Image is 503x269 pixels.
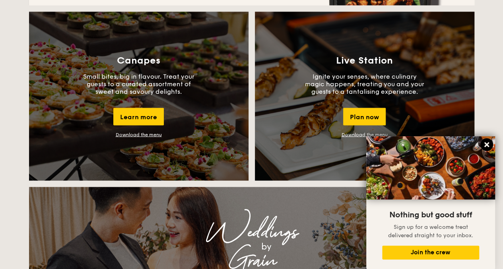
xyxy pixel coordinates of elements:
[305,72,424,95] p: Ignite your senses, where culinary magic happens, treating you and your guests to a tantalising e...
[99,225,404,239] div: Weddings
[117,55,160,66] h3: Canapes
[79,72,198,95] p: Small bites, big in flavour. Treat your guests to a curated assortment of sweet and savoury delig...
[116,132,162,137] a: Download the menu
[389,210,472,220] span: Nothing but good stuff
[342,132,388,137] a: Download the menu
[343,108,386,125] div: Plan now
[382,246,479,259] button: Join the crew
[99,254,404,268] div: Grain
[366,136,495,199] img: DSC07876-Edit02-Large.jpeg
[336,55,393,66] h3: Live Station
[128,239,404,254] div: by
[480,138,493,151] button: Close
[388,224,473,239] span: Sign up for a welcome treat delivered straight to your inbox.
[113,108,164,125] div: Learn more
